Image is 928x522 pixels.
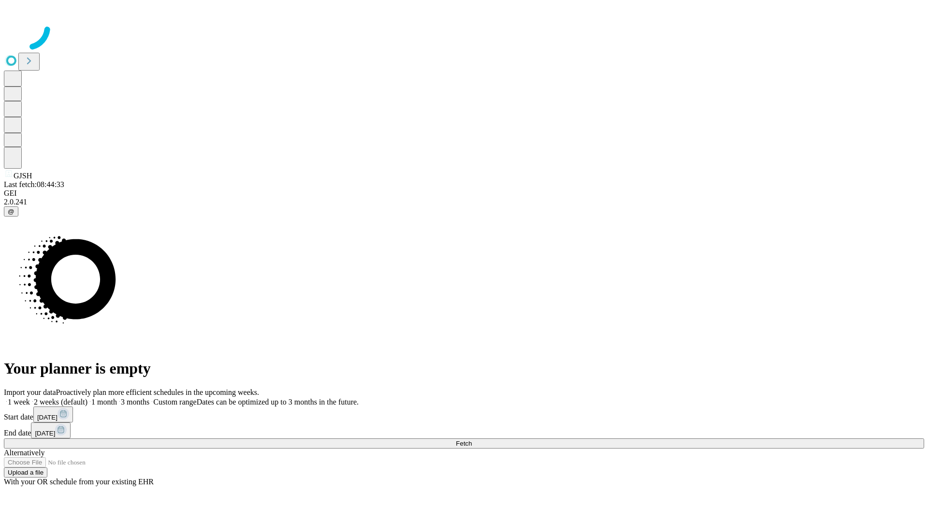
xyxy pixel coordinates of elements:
[4,180,64,188] span: Last fetch: 08:44:33
[4,478,154,486] span: With your OR schedule from your existing EHR
[34,398,87,406] span: 2 weeks (default)
[121,398,149,406] span: 3 months
[31,422,71,438] button: [DATE]
[4,360,924,377] h1: Your planner is empty
[37,414,58,421] span: [DATE]
[153,398,196,406] span: Custom range
[4,206,18,217] button: @
[8,398,30,406] span: 1 week
[4,422,924,438] div: End date
[14,172,32,180] span: GJSH
[4,449,44,457] span: Alternatively
[91,398,117,406] span: 1 month
[4,467,47,478] button: Upload a file
[4,406,924,422] div: Start date
[4,189,924,198] div: GEI
[8,208,14,215] span: @
[197,398,359,406] span: Dates can be optimized up to 3 months in the future.
[33,406,73,422] button: [DATE]
[35,430,55,437] span: [DATE]
[56,388,259,396] span: Proactively plan more efficient schedules in the upcoming weeks.
[4,198,924,206] div: 2.0.241
[456,440,472,447] span: Fetch
[4,388,56,396] span: Import your data
[4,438,924,449] button: Fetch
